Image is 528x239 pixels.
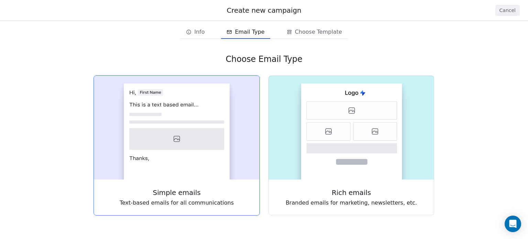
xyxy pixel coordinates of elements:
[286,199,417,207] span: Branded emails for marketing, newsletters, etc.
[120,199,234,207] span: Text-based emails for all communications
[495,5,520,16] button: Cancel
[194,28,205,36] span: Info
[180,25,348,39] div: email creation steps
[235,28,264,36] span: Email Type
[153,188,201,197] span: Simple emails
[8,6,520,15] div: Create new campaign
[93,54,434,64] div: Choose Email Type
[505,216,521,232] div: Open Intercom Messenger
[295,28,342,36] span: Choose Template
[332,188,371,197] span: Rich emails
